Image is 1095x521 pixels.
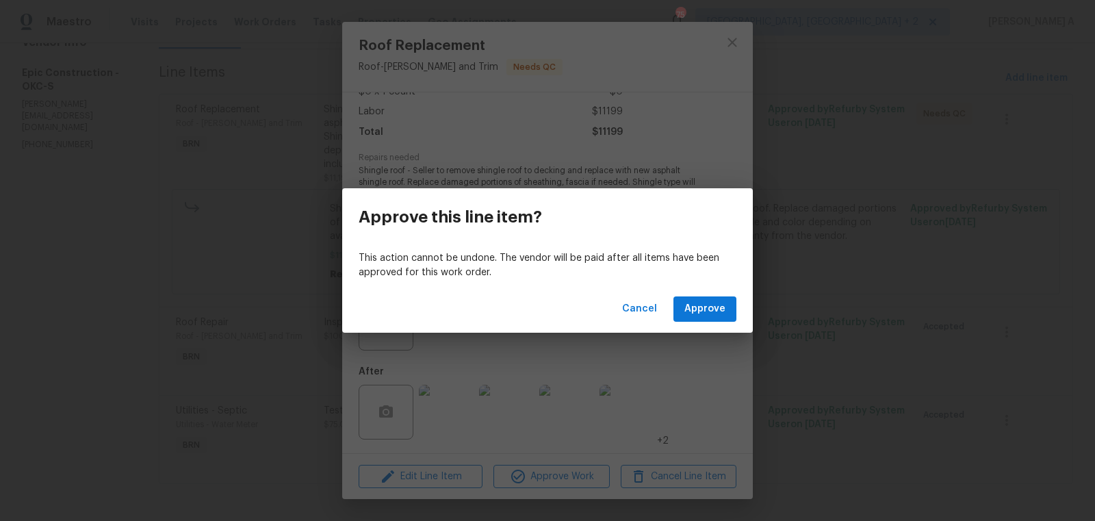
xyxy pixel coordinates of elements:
p: This action cannot be undone. The vendor will be paid after all items have been approved for this... [359,251,736,280]
span: Cancel [622,301,657,318]
button: Approve [673,296,736,322]
button: Cancel [617,296,662,322]
span: Approve [684,301,725,318]
h3: Approve this line item? [359,207,542,227]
